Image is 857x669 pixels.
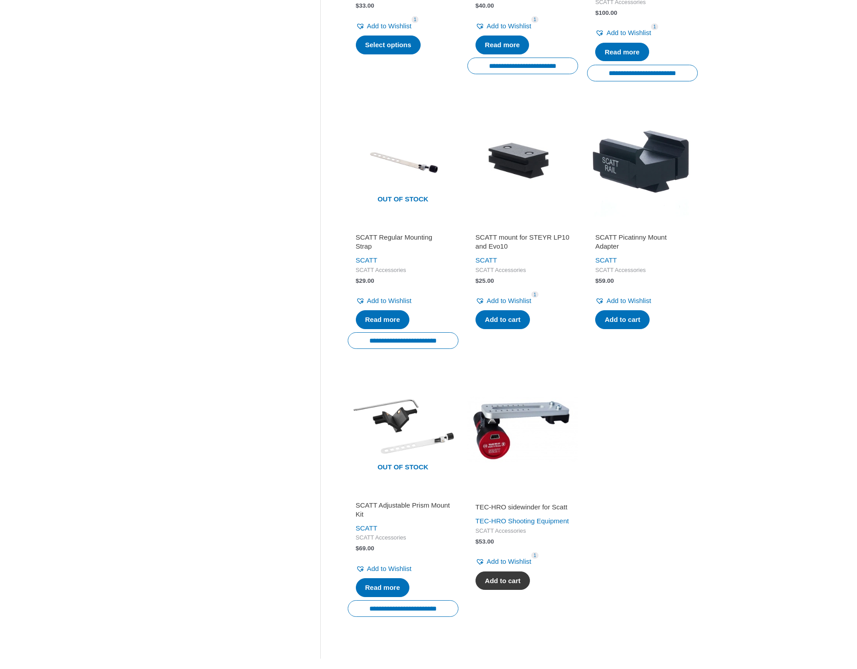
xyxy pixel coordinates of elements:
[356,233,450,254] a: SCATT Regular Mounting Strap
[476,490,570,501] iframe: Customer reviews powered by Trustpilot
[356,277,374,284] bdi: 29.00
[467,106,578,217] img: SCATT mount for STEYR LP10 and Evo10
[595,233,690,254] a: SCATT Picatinny Mount Adapter
[356,267,450,274] span: SCATT Accessories
[476,2,494,9] bdi: 40.00
[476,538,494,545] bdi: 53.00
[476,256,497,264] a: SCATT
[531,16,538,23] span: 1
[367,297,412,304] span: Add to Wishlist
[356,277,359,284] span: $
[531,291,538,298] span: 1
[476,310,530,329] a: Add to cart: “SCATT mount for STEYR LP10 and Evo10”
[348,106,458,217] a: Out of stock
[531,552,538,559] span: 1
[356,578,410,597] a: Read more about “SCATT Adjustable Prism Mount Kit”
[356,256,377,264] a: SCATT
[487,297,531,304] span: Add to Wishlist
[595,9,617,16] bdi: 100.00
[356,233,450,250] h2: SCATT Regular Mounting Strap
[595,267,690,274] span: SCATT Accessories
[348,374,458,485] img: SCATT Adjustable Prism Mount Kit
[476,571,530,590] a: Add to cart: “TEC-HRO sidewinder for Scatt”
[595,233,690,250] h2: SCATT Picatinny Mount Adapter
[487,557,531,565] span: Add to Wishlist
[587,106,698,217] img: SCATT Picatinny Mount Adapter
[487,22,531,30] span: Add to Wishlist
[476,2,479,9] span: $
[476,267,570,274] span: SCATT Accessories
[356,545,359,552] span: $
[356,20,412,32] a: Add to Wishlist
[595,256,617,264] a: SCATT
[595,310,650,329] a: Add to cart: “SCATT Picatinny Mount Adapter”
[356,501,450,522] a: SCATT Adjustable Prism Mount Kit
[348,106,458,217] img: SCATT Regular Mounting Strap
[356,310,410,329] a: Read more about “SCATT Regular Mounting Strap”
[348,374,458,485] a: Out of stock
[476,222,570,233] iframe: Customer reviews powered by Trustpilot
[476,36,529,54] a: Read more about “SCATT Bracket UIT”
[356,294,412,307] a: Add to Wishlist
[476,538,479,545] span: $
[356,490,450,501] iframe: Customer reviews powered by Trustpilot
[606,297,651,304] span: Add to Wishlist
[595,43,649,62] a: Read more about “SCATT rail for Pardini”
[412,16,419,23] span: 1
[651,23,658,30] span: 1
[354,457,452,478] span: Out of stock
[595,27,651,39] a: Add to Wishlist
[595,277,614,284] bdi: 59.00
[476,527,570,535] span: SCATT Accessories
[476,233,570,254] a: SCATT mount for STEYR LP10 and Evo10
[606,29,651,36] span: Add to Wishlist
[354,189,452,210] span: Out of stock
[367,565,412,572] span: Add to Wishlist
[356,2,359,9] span: $
[595,277,599,284] span: $
[476,503,570,512] h2: TEC-HRO sidewinder for Scatt
[356,562,412,575] a: Add to Wishlist
[367,22,412,30] span: Add to Wishlist
[356,534,450,542] span: SCATT Accessories
[356,222,450,233] iframe: Customer reviews powered by Trustpilot
[476,555,531,568] a: Add to Wishlist
[476,294,531,307] a: Add to Wishlist
[595,9,599,16] span: $
[467,374,578,485] img: TEC-HRO sidewinder
[356,545,374,552] bdi: 69.00
[476,20,531,32] a: Add to Wishlist
[356,524,377,532] a: SCATT
[595,222,690,233] iframe: Customer reviews powered by Trustpilot
[476,277,494,284] bdi: 25.00
[595,294,651,307] a: Add to Wishlist
[476,277,479,284] span: $
[356,36,421,54] a: Select options for “TEC-HRO SCATT-Clip”
[476,233,570,250] h2: SCATT mount for STEYR LP10 and Evo10
[476,517,569,525] a: TEC-HRO Shooting Equipment
[356,2,374,9] bdi: 33.00
[476,503,570,515] a: TEC-HRO sidewinder for Scatt
[356,501,450,518] h2: SCATT Adjustable Prism Mount Kit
